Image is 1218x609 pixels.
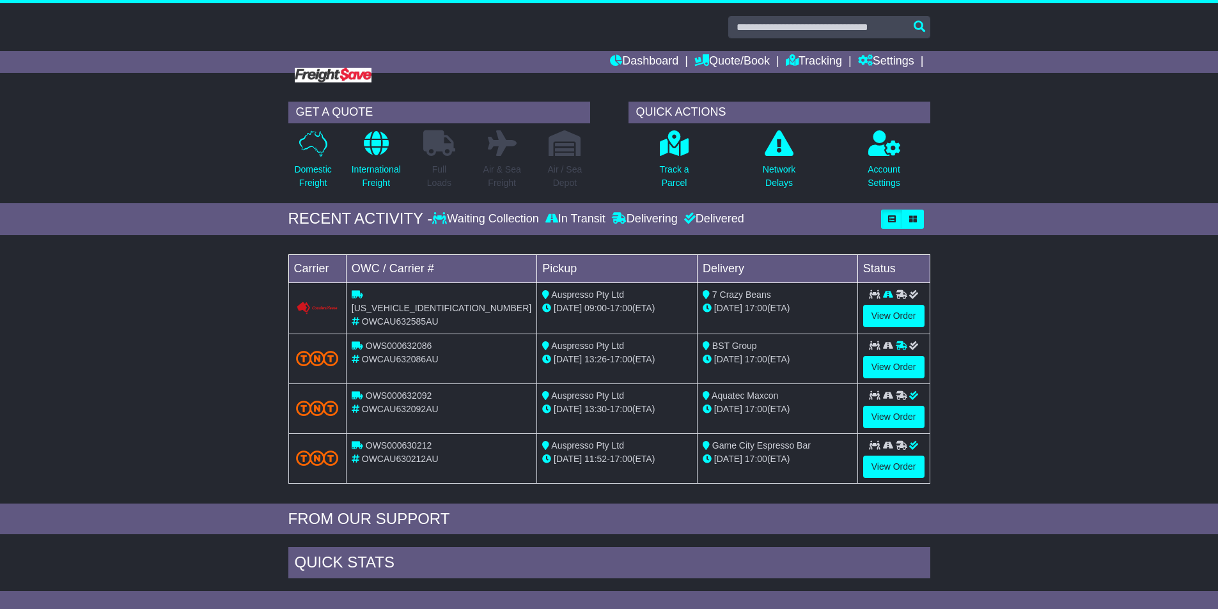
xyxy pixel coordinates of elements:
p: Full Loads [423,163,455,190]
span: Aquatec Maxcon [712,390,778,401]
a: View Order [863,356,925,378]
span: [DATE] [714,303,742,313]
div: Delivered [681,212,744,226]
span: OWCAU632092AU [362,404,439,414]
td: Carrier [288,254,346,282]
span: 17:00 [610,404,632,414]
p: Air & Sea Freight [483,163,521,190]
span: OWS000632086 [366,341,432,351]
div: Delivering [609,212,681,226]
span: 13:30 [584,404,607,414]
p: Account Settings [868,163,900,190]
span: [US_VEHICLE_IDENTIFICATION_NUMBER] [352,303,531,313]
div: QUICK ACTIONS [629,102,930,123]
span: OWS000630212 [366,440,432,451]
span: OWS000632092 [366,390,432,401]
a: Settings [858,51,914,73]
img: TNT_Domestic.png [296,451,338,466]
span: Game City Espresso Bar [712,440,811,451]
a: Track aParcel [659,130,689,197]
span: 17:00 [745,354,767,364]
span: 7 Crazy Beans [712,289,771,300]
div: - (ETA) [542,452,692,466]
p: Domestic Freight [294,163,331,190]
span: Auspresso Pty Ltd [551,390,624,401]
div: (ETA) [703,302,852,315]
td: Pickup [537,254,698,282]
img: TNT_Domestic.png [296,351,338,366]
div: (ETA) [703,452,852,466]
div: FROM OUR SUPPORT [288,510,930,528]
div: Quick Stats [288,547,930,582]
span: 17:00 [745,454,767,464]
span: BST Group [712,341,757,351]
span: [DATE] [714,404,742,414]
a: View Order [863,406,925,428]
span: 17:00 [610,454,632,464]
span: OWCAU630212AU [362,454,439,464]
div: GET A QUOTE [288,102,590,123]
a: DomesticFreight [293,130,332,197]
a: InternationalFreight [351,130,402,197]
span: 17:00 [610,303,632,313]
span: Auspresso Pty Ltd [551,341,624,351]
div: (ETA) [703,403,852,416]
a: View Order [863,305,925,327]
span: [DATE] [554,404,582,414]
p: International Freight [352,163,401,190]
td: OWC / Carrier # [346,254,536,282]
span: 13:26 [584,354,607,364]
td: Delivery [697,254,857,282]
a: NetworkDelays [762,130,796,197]
td: Status [857,254,930,282]
span: [DATE] [714,354,742,364]
a: AccountSettings [867,130,901,197]
a: Quote/Book [694,51,770,73]
span: [DATE] [554,454,582,464]
div: In Transit [542,212,609,226]
span: 17:00 [610,354,632,364]
div: RECENT ACTIVITY - [288,210,433,228]
p: Track a Parcel [659,163,689,190]
div: Waiting Collection [432,212,542,226]
span: 17:00 [745,303,767,313]
span: 09:00 [584,303,607,313]
img: TNT_Domestic.png [296,401,338,416]
span: [DATE] [714,454,742,464]
div: - (ETA) [542,353,692,366]
a: Tracking [786,51,842,73]
a: View Order [863,456,925,478]
img: Couriers_Please.png [296,302,338,315]
p: Network Delays [763,163,795,190]
span: [DATE] [554,303,582,313]
span: OWCAU632086AU [362,354,439,364]
p: Air / Sea Depot [548,163,582,190]
span: Auspresso Pty Ltd [551,289,624,300]
span: [DATE] [554,354,582,364]
span: Auspresso Pty Ltd [551,440,624,451]
div: - (ETA) [542,403,692,416]
div: (ETA) [703,353,852,366]
span: OWCAU632585AU [362,316,439,327]
img: Freight Save [295,68,371,82]
span: 17:00 [745,404,767,414]
a: Dashboard [610,51,678,73]
div: - (ETA) [542,302,692,315]
span: 11:52 [584,454,607,464]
